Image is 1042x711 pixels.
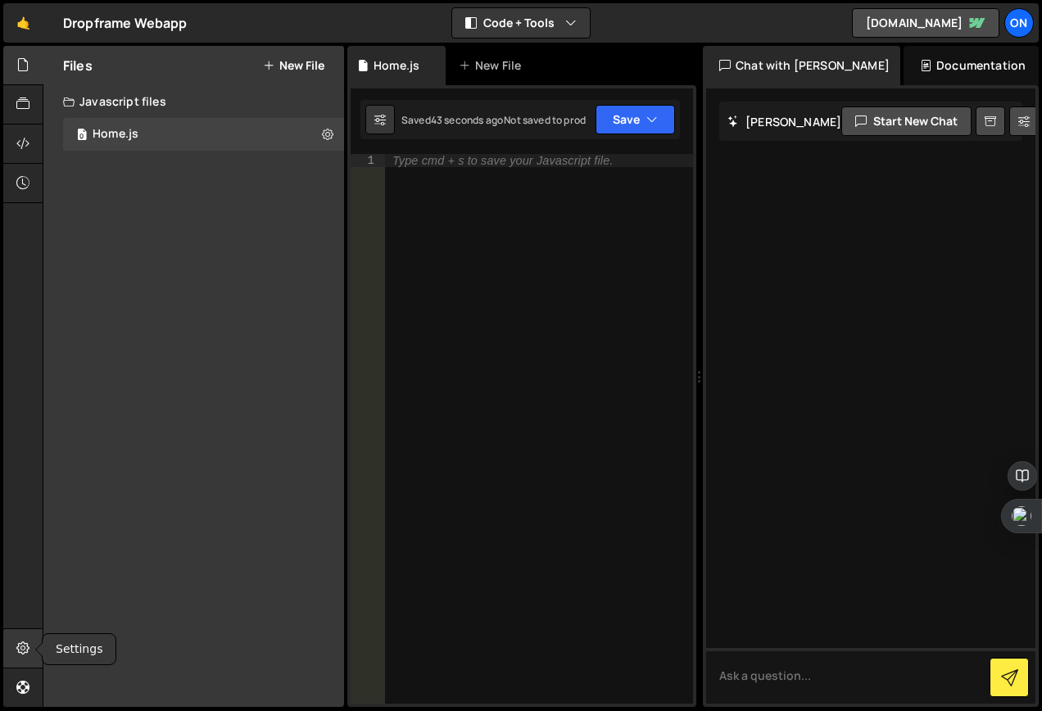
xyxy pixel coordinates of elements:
[852,8,999,38] a: [DOMAIN_NAME]
[351,154,385,167] div: 1
[63,57,93,75] h2: Files
[401,113,503,127] div: Saved
[93,127,138,142] div: Home.js
[43,634,116,664] div: Settings
[431,113,503,127] div: 43 seconds ago
[63,13,188,33] div: Dropframe Webapp
[43,85,344,118] div: Javascript files
[727,114,841,129] h2: [PERSON_NAME]
[1004,8,1034,38] a: On
[504,113,586,127] div: Not saved to prod
[904,46,1039,85] div: Documentation
[77,129,87,143] span: 0
[63,118,344,151] div: 17233/47683.js
[459,57,528,74] div: New File
[703,46,900,85] div: Chat with [PERSON_NAME]
[392,155,613,166] div: Type cmd + s to save your Javascript file.
[841,106,972,136] button: Start new chat
[452,8,590,38] button: Code + Tools
[596,105,675,134] button: Save
[3,3,43,43] a: 🤙
[374,57,419,74] div: Home.js
[263,59,324,72] button: New File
